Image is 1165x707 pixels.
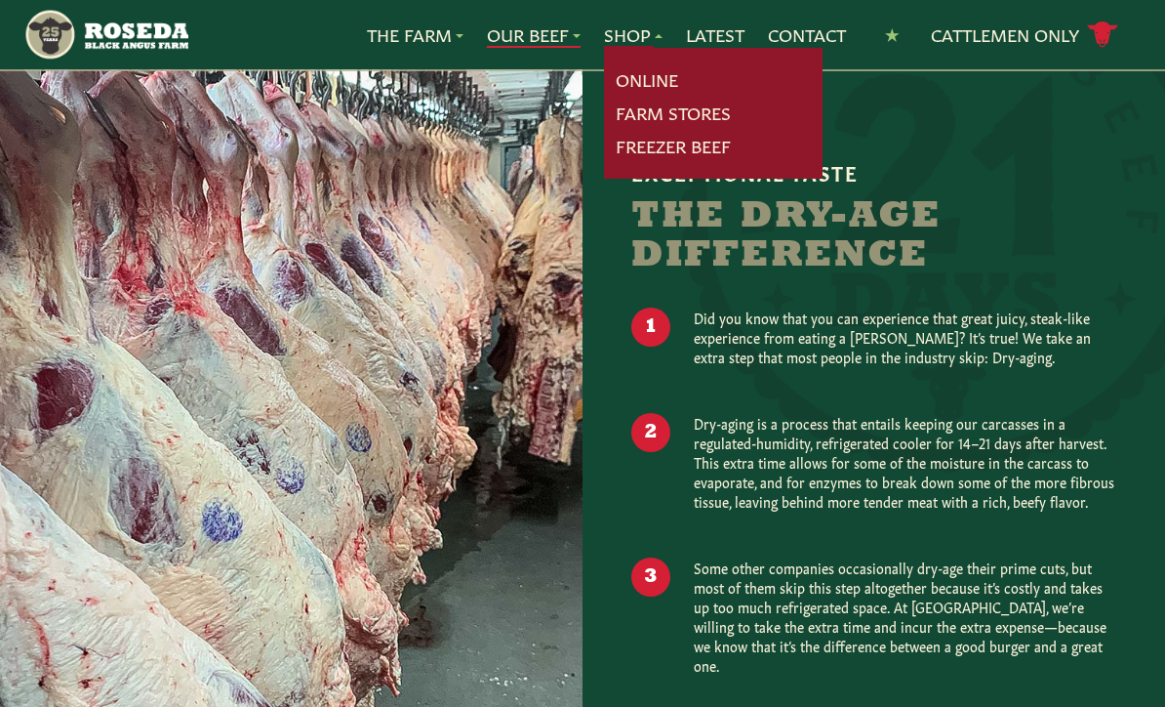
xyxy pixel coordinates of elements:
[694,308,1117,366] p: Did you know that you can experience that great juicy, steak-like experience from eating a [PERSO...
[931,18,1118,52] a: Cattlemen Only
[616,101,731,126] a: Farm Stores
[616,134,731,159] a: Freezer Beef
[616,67,678,93] a: Online
[631,198,1117,276] h2: The Dry-Age Difference
[768,22,846,48] a: Contact
[631,161,1117,183] h6: Exceptional Taste
[694,413,1117,511] p: Dry-aging is a process that entails keeping our carcasses in a regulated-humidity, refrigerated c...
[604,22,663,48] a: Shop
[23,8,189,62] img: https://roseda.com/wp-content/uploads/2021/05/roseda-25-header.png
[694,558,1117,675] p: Some other companies occasionally dry-age their prime cuts, but most of them skip this step altog...
[487,22,581,48] a: Our Beef
[367,22,463,48] a: The Farm
[686,22,744,48] a: Latest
